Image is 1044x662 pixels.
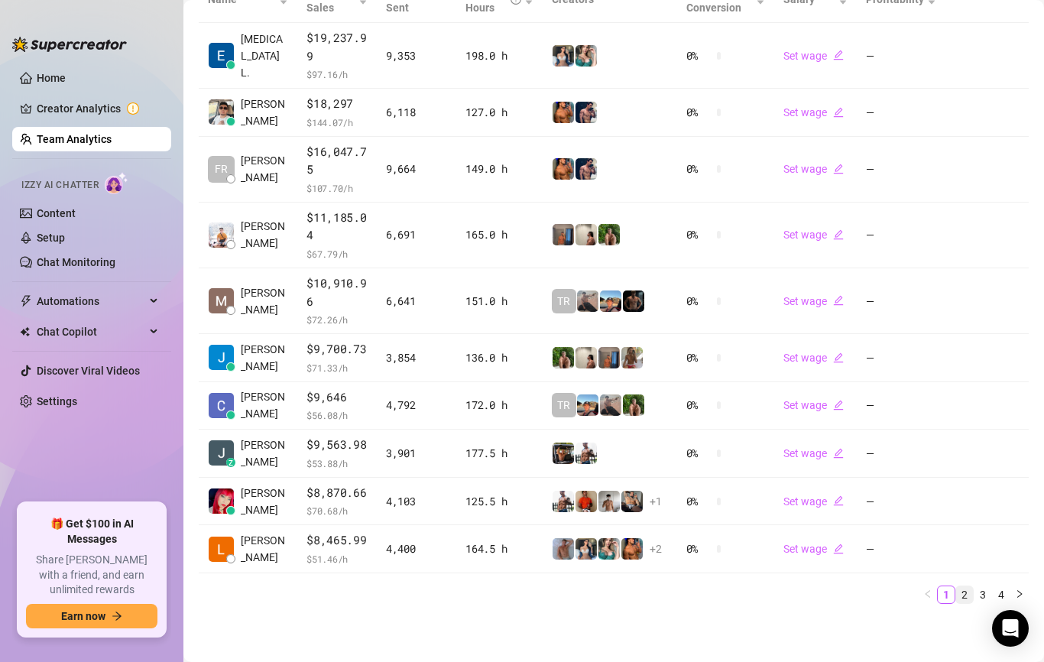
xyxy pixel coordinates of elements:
a: Content [37,207,76,219]
li: Previous Page [919,586,937,604]
li: 1 [937,586,955,604]
span: $19,237.99 [306,29,368,65]
span: [PERSON_NAME] [241,218,288,251]
span: 0 % [686,397,711,414]
span: $18,297 [306,95,368,113]
img: Zach [577,394,598,416]
img: Mary Jane Moren… [209,488,234,514]
a: 4 [993,586,1010,603]
div: 9,664 [386,161,447,177]
img: Ralphy [575,224,597,245]
img: Katy [553,45,574,67]
span: 0 % [686,161,711,177]
img: logo-BBDzfeDw.svg [12,37,127,52]
span: $9,563.98 [306,436,368,454]
span: + 1 [650,493,662,510]
a: Team Analytics [37,133,112,145]
a: Set wageedit [783,543,844,555]
div: 127.0 h [465,104,533,121]
img: Exon Locsin [209,43,234,68]
img: Jeffery Bamba [209,440,234,466]
a: 3 [974,586,991,603]
div: 4,103 [386,493,447,510]
span: $ 97.16 /h [306,67,368,82]
span: $9,700.73 [306,340,368,359]
span: $11,185.04 [306,209,368,245]
a: Discover Viral Videos [37,365,140,377]
div: 165.0 h [465,226,533,243]
a: Set wageedit [783,163,844,175]
td: — [857,430,945,478]
span: [PERSON_NAME] [241,96,288,129]
img: JG [553,102,574,123]
a: 2 [956,586,973,603]
a: Set wageedit [783,106,844,118]
a: Set wageedit [783,399,844,411]
img: Chat Copilot [20,326,30,337]
span: 0 % [686,226,711,243]
img: Nathaniel [621,347,643,368]
img: aussieboy_j [598,491,620,512]
img: Wayne [553,224,574,245]
div: 6,118 [386,104,447,121]
img: Charmaine Javil… [209,393,234,418]
a: Home [37,72,66,84]
span: Chat Copilot [37,320,145,344]
span: 🎁 Get $100 in AI Messages [26,517,157,547]
span: Share [PERSON_NAME] with a friend, and earn unlimited rewards [26,553,157,598]
a: Chat Monitoring [37,256,115,268]
span: $ 144.07 /h [306,115,368,130]
div: 9,353 [386,47,447,64]
span: FR [215,161,228,177]
img: JUSTIN [575,443,597,464]
span: $10,910.96 [306,274,368,310]
img: Wayne [598,347,620,368]
a: Settings [37,395,77,407]
img: LC [600,394,621,416]
a: Set wageedit [783,229,844,241]
img: Rick Gino Tarce… [209,99,234,125]
span: edit [833,544,844,554]
span: Earn now [61,610,105,622]
img: Jayson Roa [209,222,234,248]
div: 177.5 h [465,445,533,462]
li: Next Page [1010,586,1029,604]
span: $ 51.46 /h [306,551,368,566]
div: 149.0 h [465,161,533,177]
td: — [857,478,945,526]
span: $ 70.68 /h [306,503,368,518]
span: 0 % [686,493,711,510]
span: $9,646 [306,388,368,407]
img: Nathan [553,443,574,464]
span: $ 56.08 /h [306,407,368,423]
span: [PERSON_NAME] [241,284,288,318]
a: Set wageedit [783,295,844,307]
button: right [1010,586,1029,604]
img: Zaddy [575,45,597,67]
span: $ 53.88 /h [306,456,368,471]
div: 4,400 [386,540,447,557]
img: Zach [600,290,621,312]
img: Katy [575,538,597,560]
a: Set wageedit [783,352,844,364]
div: 6,641 [386,293,447,310]
td: — [857,89,945,137]
button: left [919,586,937,604]
img: AI Chatter [105,172,128,194]
a: 1 [938,586,955,603]
li: 4 [992,586,1010,604]
img: Justin [575,491,597,512]
img: Ralphy [575,347,597,368]
li: 2 [955,586,974,604]
span: $ 67.79 /h [306,246,368,261]
div: z [226,458,235,467]
div: 6,691 [386,226,447,243]
div: Open Intercom Messenger [992,610,1029,647]
span: thunderbolt [20,295,32,307]
img: Trent [623,290,644,312]
div: 136.0 h [465,349,533,366]
div: 3,901 [386,445,447,462]
span: $ 71.33 /h [306,360,368,375]
span: arrow-right [112,611,122,621]
img: Lexter Ore [209,537,234,562]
